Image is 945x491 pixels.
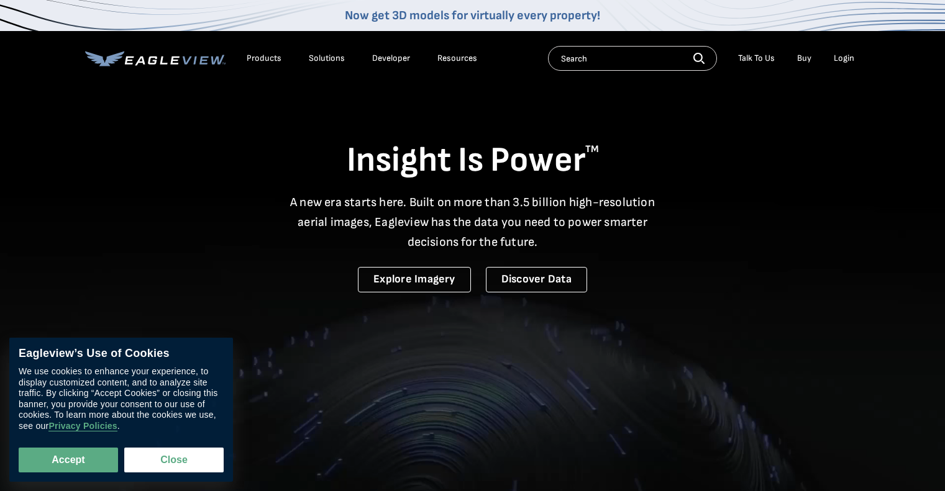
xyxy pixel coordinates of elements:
[247,53,281,64] div: Products
[85,139,861,182] h1: Insight Is Power
[585,143,599,155] sup: TM
[19,448,118,472] button: Accept
[358,267,471,292] a: Explore Imagery
[548,46,717,71] input: Search
[486,267,587,292] a: Discover Data
[738,53,775,64] div: Talk To Us
[345,8,600,23] a: Now get 3D models for virtually every property!
[48,421,117,432] a: Privacy Policies
[19,347,224,361] div: Eagleview’s Use of Cookies
[283,192,663,252] p: A new era starts here. Built on more than 3.5 billion high-resolution aerial images, Eagleview ha...
[834,53,854,64] div: Login
[309,53,345,64] div: Solutions
[797,53,811,64] a: Buy
[372,53,410,64] a: Developer
[437,53,477,64] div: Resources
[19,367,224,432] div: We use cookies to enhance your experience, to display customized content, and to analyze site tra...
[124,448,224,472] button: Close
